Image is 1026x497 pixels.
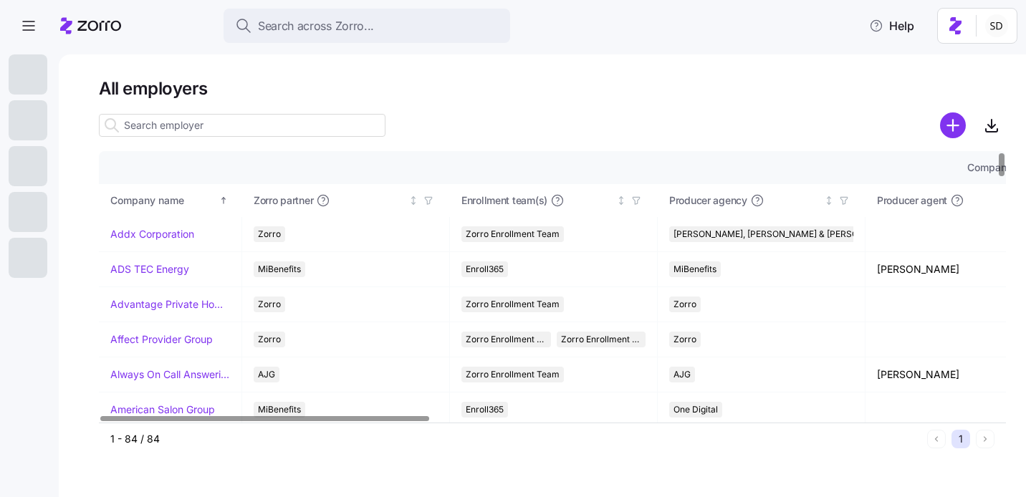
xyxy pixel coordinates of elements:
[242,184,450,217] th: Zorro partnerNot sorted
[254,193,313,208] span: Zorro partner
[110,297,230,312] a: Advantage Private Home Care
[450,184,658,217] th: Enrollment team(s)Not sorted
[673,261,716,277] span: MiBenefits
[110,227,194,241] a: Addx Corporation
[258,332,281,347] span: Zorro
[669,193,747,208] span: Producer agency
[869,17,914,34] span: Help
[824,196,834,206] div: Not sorted
[110,332,213,347] a: Affect Provider Group
[858,11,926,40] button: Help
[461,193,547,208] span: Enrollment team(s)
[99,114,385,137] input: Search employer
[110,402,215,417] a: American Salon Group
[219,196,229,206] div: Sorted ascending
[110,367,230,382] a: Always On Call Answering Service
[673,367,691,382] span: AJG
[99,184,242,217] th: Company nameSorted ascending
[927,430,946,448] button: Previous page
[466,402,504,418] span: Enroll365
[258,402,301,418] span: MiBenefits
[466,332,547,347] span: Zorro Enrollment Team
[466,296,560,312] span: Zorro Enrollment Team
[673,296,696,312] span: Zorro
[940,112,966,138] svg: add icon
[673,402,718,418] span: One Digital
[466,261,504,277] span: Enroll365
[466,367,560,382] span: Zorro Enrollment Team
[673,226,896,242] span: [PERSON_NAME], [PERSON_NAME] & [PERSON_NAME]
[224,9,510,43] button: Search across Zorro...
[408,196,418,206] div: Not sorted
[258,226,281,242] span: Zorro
[673,332,696,347] span: Zorro
[110,262,189,276] a: ADS TEC Energy
[658,184,866,217] th: Producer agencyNot sorted
[258,367,275,382] span: AJG
[99,77,1006,100] h1: All employers
[561,332,642,347] span: Zorro Enrollment Experts
[466,226,560,242] span: Zorro Enrollment Team
[258,17,374,35] span: Search across Zorro...
[258,296,281,312] span: Zorro
[877,193,947,208] span: Producer agent
[616,196,626,206] div: Not sorted
[110,432,921,446] div: 1 - 84 / 84
[258,261,301,277] span: MiBenefits
[110,193,216,208] div: Company name
[951,430,970,448] button: 1
[985,14,1008,37] img: 038087f1531ae87852c32fa7be65e69b
[976,430,994,448] button: Next page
